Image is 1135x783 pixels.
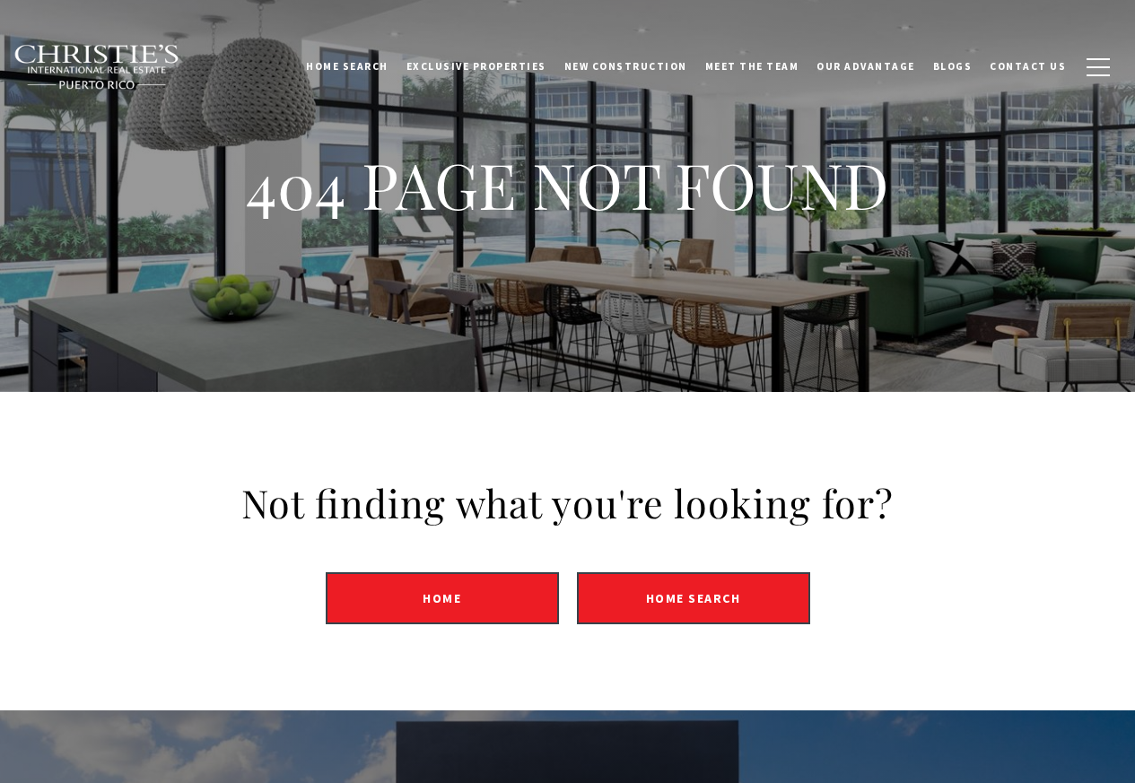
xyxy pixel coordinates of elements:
[933,60,973,73] span: Blogs
[696,44,808,89] a: Meet the Team
[397,44,555,89] a: Exclusive Properties
[555,44,696,89] a: New Construction
[45,478,1090,528] h2: Not finding what you're looking for?
[577,572,810,624] a: Home Search
[816,60,915,73] span: Our Advantage
[406,60,546,73] span: Exclusive Properties
[297,44,397,89] a: Home Search
[564,60,687,73] span: New Construction
[246,145,889,224] h1: 404 PAGE NOT FOUND
[13,44,180,91] img: Christie's International Real Estate black text logo
[326,572,559,624] a: Home
[990,60,1066,73] span: Contact Us
[924,44,982,89] a: Blogs
[808,44,924,89] a: Our Advantage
